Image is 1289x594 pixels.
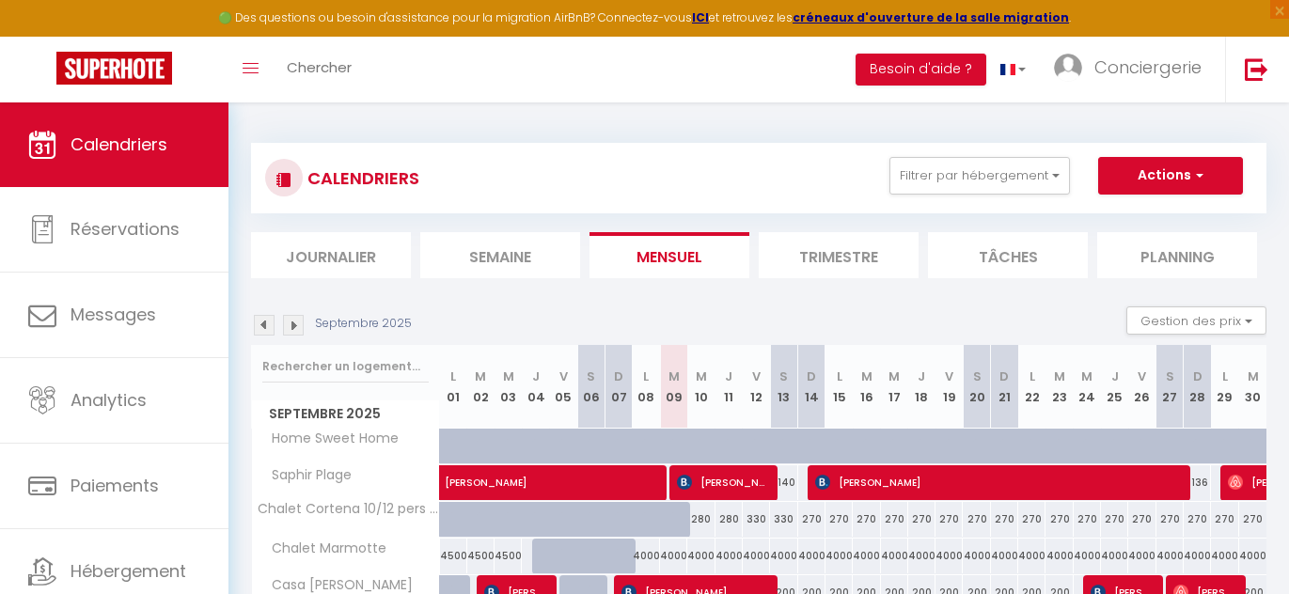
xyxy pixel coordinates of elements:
[56,52,172,85] img: Super Booking
[779,367,788,385] abbr: S
[550,345,577,429] th: 05
[963,502,990,537] div: 270
[589,232,749,278] li: Mensuel
[1211,539,1238,573] div: 4000
[908,345,935,429] th: 18
[467,539,495,573] div: 4500
[1222,367,1228,385] abbr: L
[614,367,623,385] abbr: D
[1094,55,1202,79] span: Conciergerie
[315,315,412,333] p: Septembre 2025
[687,502,715,537] div: 280
[798,539,825,573] div: 4000
[1074,539,1101,573] div: 4000
[928,232,1088,278] li: Tâches
[991,539,1018,573] div: 4000
[1054,54,1082,82] img: ...
[935,345,963,429] th: 19
[1074,345,1101,429] th: 24
[815,464,1179,500] span: [PERSON_NAME]
[1101,539,1128,573] div: 4000
[1166,367,1174,385] abbr: S
[743,345,770,429] th: 12
[677,464,768,500] span: [PERSON_NAME]
[420,232,580,278] li: Semaine
[1101,502,1128,537] div: 270
[770,502,797,537] div: 330
[1211,345,1238,429] th: 29
[1018,345,1045,429] th: 22
[1098,157,1243,195] button: Actions
[692,9,709,25] a: ICI
[861,367,872,385] abbr: M
[963,345,990,429] th: 20
[668,367,680,385] abbr: M
[273,37,366,102] a: Chercher
[440,465,467,501] a: [PERSON_NAME]
[1018,502,1045,537] div: 270
[1045,345,1073,429] th: 23
[687,345,715,429] th: 10
[696,367,707,385] abbr: M
[759,232,919,278] li: Trimestre
[255,465,356,486] span: Saphir Plage
[991,345,1018,429] th: 21
[1184,502,1211,537] div: 270
[1045,502,1073,537] div: 270
[991,502,1018,537] div: 270
[963,539,990,573] div: 4000
[532,367,540,385] abbr: J
[605,345,632,429] th: 07
[252,400,439,428] span: Septembre 2025
[71,388,147,412] span: Analytics
[1081,367,1093,385] abbr: M
[853,345,880,429] th: 16
[1138,367,1146,385] abbr: V
[255,539,391,559] span: Chalet Marmotte
[853,539,880,573] div: 4000
[1156,539,1184,573] div: 4000
[559,367,568,385] abbr: V
[262,350,429,383] input: Rechercher un logement...
[825,502,853,537] div: 270
[440,539,467,573] div: 4500
[255,502,443,516] span: Chalet Cortena 10/12 pers « les Saisies »
[1239,539,1266,573] div: 4000
[577,345,605,429] th: 06
[1097,232,1257,278] li: Planning
[467,345,495,429] th: 02
[825,345,853,429] th: 15
[1128,345,1155,429] th: 26
[856,54,986,86] button: Besoin d'aide ?
[881,539,908,573] div: 4000
[71,133,167,156] span: Calendriers
[495,345,522,429] th: 03
[71,559,186,583] span: Hébergement
[945,367,953,385] abbr: V
[475,367,486,385] abbr: M
[71,217,180,241] span: Réservations
[1018,539,1045,573] div: 4000
[853,502,880,537] div: 270
[1184,465,1211,500] div: 136
[837,367,842,385] abbr: L
[287,57,352,77] span: Chercher
[715,539,743,573] div: 4000
[251,232,411,278] li: Journalier
[908,502,935,537] div: 270
[1211,502,1238,537] div: 270
[770,539,797,573] div: 4000
[660,539,687,573] div: 4000
[1111,367,1119,385] abbr: J
[918,367,925,385] abbr: J
[1156,502,1184,537] div: 270
[1054,367,1065,385] abbr: M
[889,157,1070,195] button: Filtrer par hébergement
[798,345,825,429] th: 14
[255,429,403,449] span: Home Sweet Home
[807,367,816,385] abbr: D
[660,345,687,429] th: 09
[633,539,660,573] div: 4000
[71,303,156,326] span: Messages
